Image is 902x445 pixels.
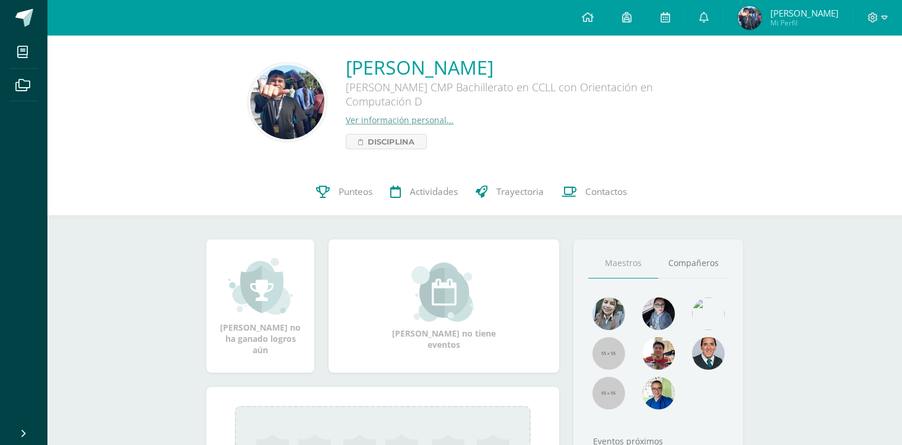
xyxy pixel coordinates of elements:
[553,168,636,216] a: Contactos
[346,134,427,149] a: Disciplina
[588,248,658,278] a: Maestros
[467,168,553,216] a: Trayectoria
[346,114,454,126] a: Ver información personal...
[658,248,728,278] a: Compañeros
[412,262,476,322] img: event_small.png
[642,297,675,330] img: b8baad08a0802a54ee139394226d2cf3.png
[592,337,625,370] img: 55x55
[738,6,761,30] img: b6b365b4af654ad970a780ec0721cded.png
[642,337,675,370] img: 11152eb22ca3048aebc25a5ecf6973a7.png
[346,55,702,80] a: [PERSON_NAME]
[770,18,839,28] span: Mi Perfil
[692,337,725,370] img: eec80b72a0218df6e1b0c014193c2b59.png
[410,185,458,198] span: Actividades
[642,377,675,409] img: 10741f48bcca31577cbcd80b61dad2f3.png
[228,257,293,316] img: achievement_small.png
[346,80,702,114] div: [PERSON_NAME] CMP Bachillerato en CCLL con Orientación en Computación D
[592,297,625,330] img: 45bd7986b8947ad7e5894cbc9b781108.png
[692,297,725,330] img: c25c8a4a46aeab7e345bf0f34826bacf.png
[218,257,302,356] div: [PERSON_NAME] no ha ganado logros aún
[585,185,627,198] span: Contactos
[770,7,839,19] span: [PERSON_NAME]
[385,262,503,350] div: [PERSON_NAME] no tiene eventos
[496,185,544,198] span: Trayectoria
[250,65,324,139] img: bfa5332195be570aa403b7f1b640bb93.png
[339,185,372,198] span: Punteos
[368,135,415,149] span: Disciplina
[381,168,467,216] a: Actividades
[307,168,381,216] a: Punteos
[592,377,625,409] img: 55x55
